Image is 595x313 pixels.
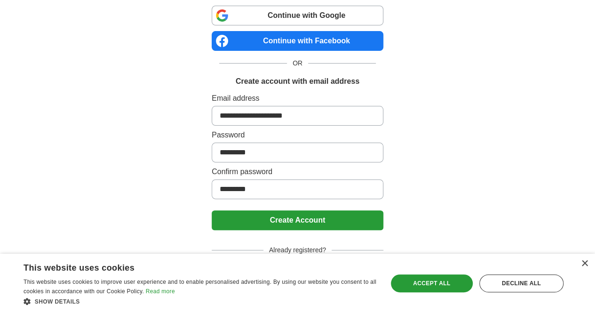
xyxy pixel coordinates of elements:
span: OR [287,58,308,68]
div: This website uses cookies [24,259,353,273]
div: Accept all [391,274,473,292]
a: Continue with Facebook [212,31,383,51]
div: Close [581,260,588,267]
button: Create Account [212,210,383,230]
span: This website uses cookies to improve user experience and to enable personalised advertising. By u... [24,279,376,295]
label: Confirm password [212,166,383,177]
label: Email address [212,93,383,104]
h1: Create account with email address [236,76,359,87]
div: Decline all [479,274,563,292]
span: Show details [35,298,80,305]
span: Already registered? [263,245,332,255]
label: Password [212,129,383,141]
a: Read more, opens a new window [146,288,175,295]
div: Show details [24,297,377,306]
a: Continue with Google [212,6,383,25]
